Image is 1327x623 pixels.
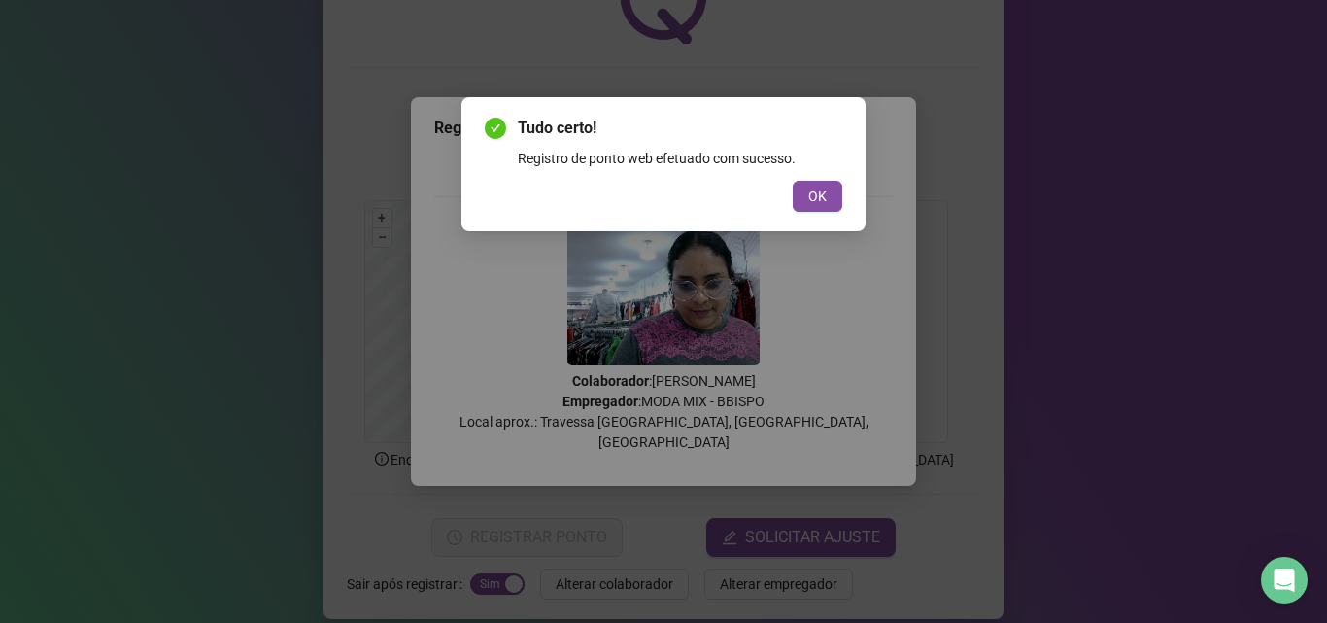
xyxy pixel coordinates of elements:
span: Tudo certo! [518,117,842,140]
span: OK [808,186,827,207]
button: OK [793,181,842,212]
div: Registro de ponto web efetuado com sucesso. [518,148,842,169]
div: Open Intercom Messenger [1261,557,1308,604]
span: check-circle [485,118,506,139]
